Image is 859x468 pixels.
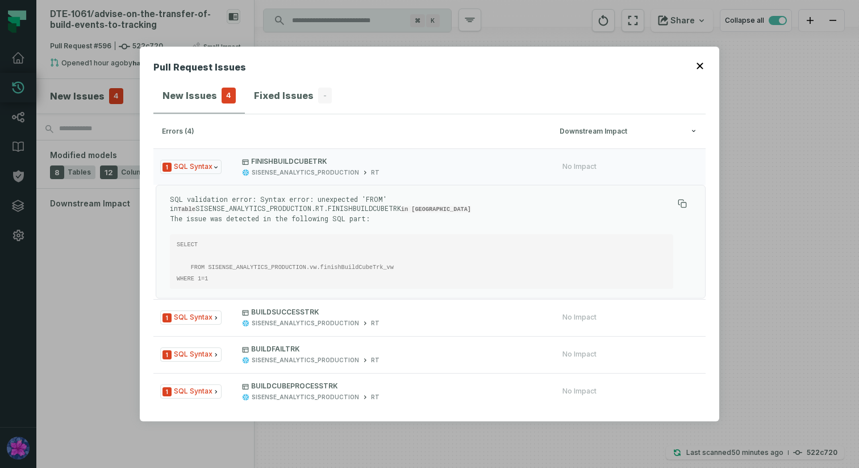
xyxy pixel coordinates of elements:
button: Issue TypeBUILDFAILTRKSISENSE_ANALYTICS_PRODUCTIONRTNo Impact [153,336,706,372]
span: 4 [222,88,236,103]
div: SISENSE_ANALYTICS_PRODUCTION [252,393,359,401]
div: SISENSE_ANALYTICS_PRODUCTION [252,356,359,365]
span: Issue Type [160,160,222,174]
div: No Impact [562,313,597,322]
code: Table [178,206,195,213]
div: No Impact [562,162,597,171]
h2: Pull Request Issues [153,60,246,78]
span: Severity [162,350,172,359]
div: SISENSE_ANALYTICS_PRODUCTION [252,319,359,328]
div: errors (4) [162,127,553,136]
span: Severity [162,313,172,322]
div: RT [371,168,380,177]
h4: Fixed Issues [254,89,314,102]
code: in [GEOGRAPHIC_DATA] [401,206,471,213]
div: SISENSE_ANALYTICS_PRODUCTION [252,168,359,177]
div: Issue TypeFINISHBUILDCUBETRKSISENSE_ANALYTICS_PRODUCTIONRTNo Impact [153,185,706,299]
span: - [318,88,332,103]
p: BUILDFAILTRK [242,345,542,354]
div: errors (4)Downstream Impact [153,148,706,416]
span: Severity [162,387,172,396]
span: Severity [162,163,172,172]
div: RT [371,319,380,328]
button: Issue TypeFINISHBUILDCUBETRKSISENSE_ANALYTICS_PRODUCTIONRTNo Impact [153,148,706,185]
div: Downstream Impact [560,127,697,136]
p: SQL validation error: Syntax error: unexpected 'FROM' in SISENSE_ANALYTICS_PRODUCTION.RT.FINISHBU... [170,194,673,223]
span: Issue Type [160,384,222,399]
button: Issue TypeBUILDSUCCESSTRKSISENSE_ANALYTICS_PRODUCTIONRTNo Impact [153,299,706,336]
button: Issue TypeBUILDCUBEPROCESSTRKSISENSE_ANALYTICS_PRODUCTIONRTNo Impact [153,373,706,409]
h4: New Issues [162,89,217,102]
p: BUILDCUBEPROCESSTRK [242,382,542,391]
div: No Impact [562,387,597,396]
div: No Impact [562,350,597,359]
span: Issue Type [160,347,222,362]
div: RT [371,393,380,401]
span: Issue Type [160,310,222,325]
p: FINISHBUILDCUBETRK [242,157,542,166]
p: BUILDSUCCESSTRK [242,308,542,317]
code: SELECT FROM SISENSE_ANALYTICS_PRODUCTION.vw.finishBuildCubeTrk_vw WHERE 1=1 [177,241,394,282]
div: RT [371,356,380,365]
button: errors (4)Downstream Impact [162,127,697,136]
